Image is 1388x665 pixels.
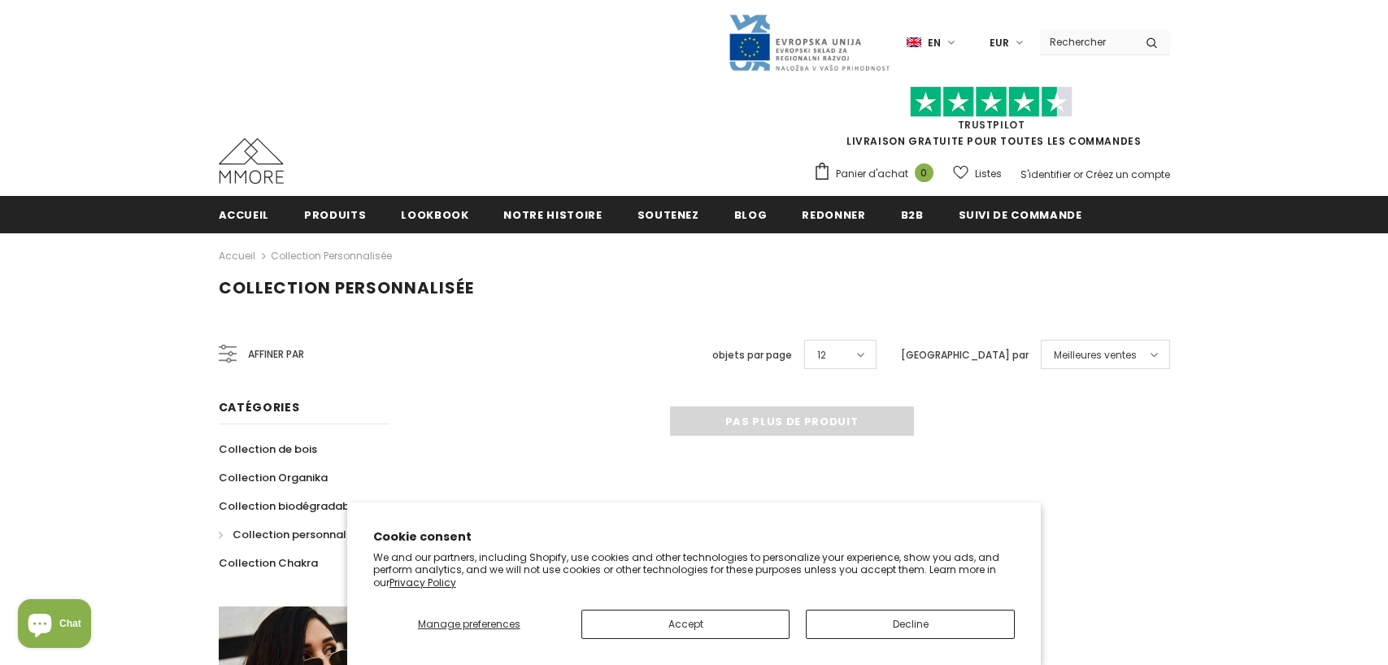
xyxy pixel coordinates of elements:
[219,492,359,520] a: Collection biodégradable
[953,159,1002,188] a: Listes
[304,196,366,233] a: Produits
[637,196,699,233] a: soutenez
[901,207,924,223] span: B2B
[581,610,790,639] button: Accept
[219,246,255,266] a: Accueil
[1086,167,1170,181] a: Créez un compte
[503,207,602,223] span: Notre histoire
[915,163,933,182] span: 0
[219,276,474,299] span: Collection personnalisée
[219,555,318,571] span: Collection Chakra
[389,576,456,589] a: Privacy Policy
[836,166,908,182] span: Panier d'achat
[975,166,1002,182] span: Listes
[813,93,1170,148] span: LIVRAISON GRATUITE POUR TOUTES LES COMMANDES
[418,617,520,631] span: Manage preferences
[373,551,1016,589] p: We and our partners, including Shopify, use cookies and other technologies to personalize your ex...
[13,599,96,652] inbox-online-store-chat: Shopify online store chat
[503,196,602,233] a: Notre histoire
[1020,167,1071,181] a: S'identifier
[219,520,368,549] a: Collection personnalisée
[990,35,1009,51] span: EUR
[248,346,304,363] span: Affiner par
[734,207,768,223] span: Blog
[728,13,890,72] img: Javni Razpis
[219,435,317,463] a: Collection de bois
[734,196,768,233] a: Blog
[233,527,368,542] span: Collection personnalisée
[219,463,328,492] a: Collection Organika
[219,549,318,577] a: Collection Chakra
[401,196,468,233] a: Lookbook
[219,138,284,184] img: Cas MMORE
[813,162,942,186] a: Panier d'achat 0
[637,207,699,223] span: soutenez
[958,118,1025,132] a: TrustPilot
[219,399,300,415] span: Catégories
[219,470,328,485] span: Collection Organika
[1054,347,1137,363] span: Meilleures ventes
[802,196,865,233] a: Redonner
[817,347,826,363] span: 12
[304,207,366,223] span: Produits
[271,249,392,263] a: Collection personnalisée
[728,35,890,49] a: Javni Razpis
[712,347,792,363] label: objets par page
[373,610,565,639] button: Manage preferences
[907,36,921,50] img: i-lang-1.png
[928,35,941,51] span: en
[959,196,1082,233] a: Suivi de commande
[901,347,1029,363] label: [GEOGRAPHIC_DATA] par
[1040,30,1133,54] input: Search Site
[373,528,1016,545] h2: Cookie consent
[910,86,1073,118] img: Faites confiance aux étoiles pilotes
[219,441,317,457] span: Collection de bois
[401,207,468,223] span: Lookbook
[959,207,1082,223] span: Suivi de commande
[219,196,270,233] a: Accueil
[219,207,270,223] span: Accueil
[806,610,1015,639] button: Decline
[1073,167,1083,181] span: or
[219,498,359,514] span: Collection biodégradable
[802,207,865,223] span: Redonner
[901,196,924,233] a: B2B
